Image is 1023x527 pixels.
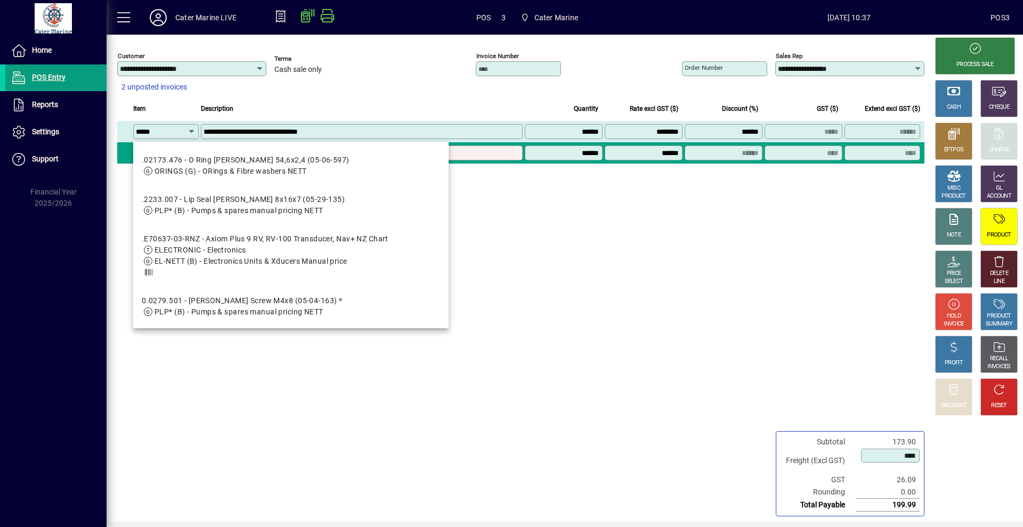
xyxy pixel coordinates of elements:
[5,37,107,64] a: Home
[476,9,491,26] span: POS
[142,194,345,205] div: .2233.007 - Lip Seal [PERSON_NAME] 8x16x7 (05-29-135)
[476,52,519,60] mat-label: Invoice number
[781,486,856,499] td: Rounding
[722,103,758,115] span: Discount (%)
[990,355,1009,363] div: RECALL
[155,257,347,265] span: EL-NETT (B) - Electronics Units & Xducers Manual price
[987,231,1011,239] div: PRODUCT
[32,73,66,82] span: POS Entry
[947,103,961,111] div: CASH
[781,474,856,486] td: GST
[941,192,965,200] div: PRODUCT
[856,486,920,499] td: 0.00
[947,184,960,192] div: MISC
[956,61,994,69] div: PROCESS SALE
[155,246,246,254] span: ELECTRONIC - Electronics
[574,103,598,115] span: Quantity
[945,359,963,367] div: PROFIT
[781,499,856,512] td: Total Payable
[776,52,802,60] mat-label: Sales rep
[987,363,1010,371] div: INVOICES
[142,233,388,245] div: .E70637-03-RNZ - Axiom Plus 9 RV, RV-100 Transducer, Nav+ NZ Chart
[5,92,107,118] a: Reports
[781,436,856,448] td: Subtotal
[501,9,506,26] span: 3
[155,307,323,316] span: PLP* (B) - Pumps & spares manual pricing NETT
[989,103,1009,111] div: CHEQUE
[133,287,449,326] mat-option: 0.0279.501 - Johnson Screw M4x8 (05-04-163) *
[944,146,964,154] div: EFTPOS
[994,278,1004,286] div: LINE
[991,402,1007,410] div: RESET
[155,167,307,175] span: ORINGS (G) - ORings & Fibre washers NETT
[986,320,1012,328] div: SUMMARY
[117,78,191,97] button: 2 unposted invoices
[32,127,59,136] span: Settings
[996,184,1003,192] div: GL
[32,46,52,54] span: Home
[274,66,322,74] span: Cash sale only
[856,474,920,486] td: 26.09
[133,326,449,366] mat-option: 0.2172.142 - O Ring Johnson 90x2,5 (05-06-503)
[5,146,107,173] a: Support
[133,103,146,115] span: Item
[155,206,323,215] span: PLP* (B) - Pumps & spares manual pricing NETT
[947,231,961,239] div: NOTE
[142,295,342,306] div: 0.0279.501 - [PERSON_NAME] Screw M4x8 (05-04-163) *
[941,402,967,410] div: DISCOUNT
[201,103,233,115] span: Description
[856,436,920,448] td: 173.90
[947,270,961,278] div: PRICE
[133,185,449,225] mat-option: .2233.007 - Lip Seal Johnson 8x16x7 (05-29-135)
[990,270,1008,278] div: DELETE
[817,103,838,115] span: GST ($)
[516,8,582,27] span: Cater Marine
[945,278,963,286] div: SELECT
[685,64,723,71] mat-label: Order number
[990,9,1010,26] div: POS3
[133,146,449,185] mat-option: .02173.476 - O Ring Johnson 54,6x2,4 (05-06-597)
[534,9,578,26] span: Cater Marine
[987,312,1011,320] div: PRODUCT
[118,52,145,60] mat-label: Customer
[989,146,1010,154] div: CHARGE
[274,55,338,62] span: Terms
[141,8,175,27] button: Profile
[944,320,963,328] div: INVOICE
[175,9,237,26] div: Cater Marine LIVE
[865,103,920,115] span: Extend excl GST ($)
[133,225,449,287] mat-option: .E70637-03-RNZ - Axiom Plus 9 RV, RV-100 Transducer, Nav+ NZ Chart
[121,82,187,93] span: 2 unposted invoices
[856,499,920,512] td: 199.99
[947,312,961,320] div: HOLD
[32,155,59,163] span: Support
[5,119,107,145] a: Settings
[781,448,856,474] td: Freight (Excl GST)
[630,103,678,115] span: Rate excl GST ($)
[142,155,350,166] div: .02173.476 - O Ring [PERSON_NAME] 54,6x2,4 (05-06-597)
[987,192,1011,200] div: ACCOUNT
[32,100,58,109] span: Reports
[708,9,990,26] span: [DATE] 10:37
